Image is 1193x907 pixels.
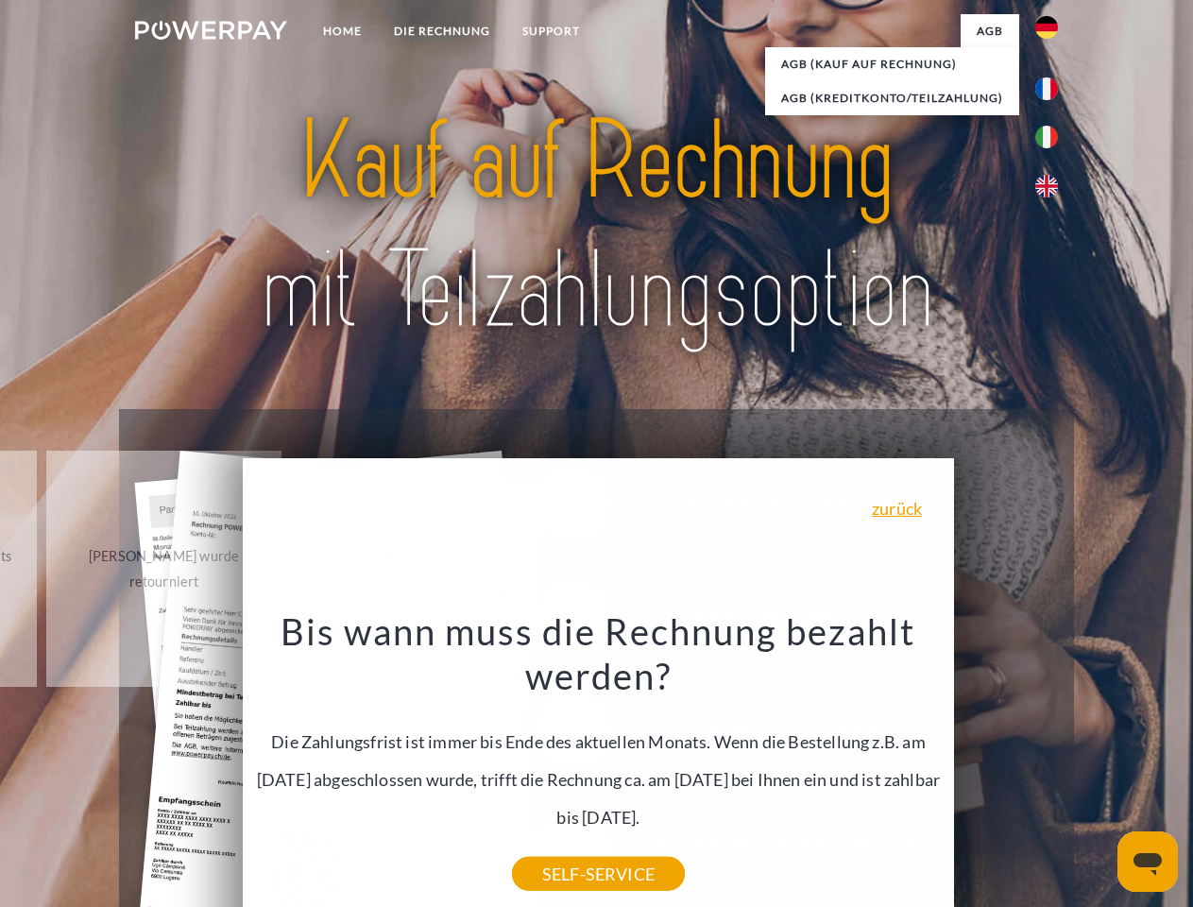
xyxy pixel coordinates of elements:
[872,500,922,517] a: zurück
[506,14,596,48] a: SUPPORT
[1035,175,1058,197] img: en
[1035,77,1058,100] img: fr
[765,81,1019,115] a: AGB (Kreditkonto/Teilzahlung)
[1117,831,1178,892] iframe: Schaltfläche zum Öffnen des Messaging-Fensters
[254,608,944,874] div: Die Zahlungsfrist ist immer bis Ende des aktuellen Monats. Wenn die Bestellung z.B. am [DATE] abg...
[307,14,378,48] a: Home
[254,608,944,699] h3: Bis wann muss die Rechnung bezahlt werden?
[135,21,287,40] img: logo-powerpay-white.svg
[1035,16,1058,39] img: de
[765,47,1019,81] a: AGB (Kauf auf Rechnung)
[1035,126,1058,148] img: it
[58,543,270,594] div: [PERSON_NAME] wurde retourniert
[378,14,506,48] a: DIE RECHNUNG
[512,857,685,891] a: SELF-SERVICE
[961,14,1019,48] a: agb
[180,91,1013,362] img: title-powerpay_de.svg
